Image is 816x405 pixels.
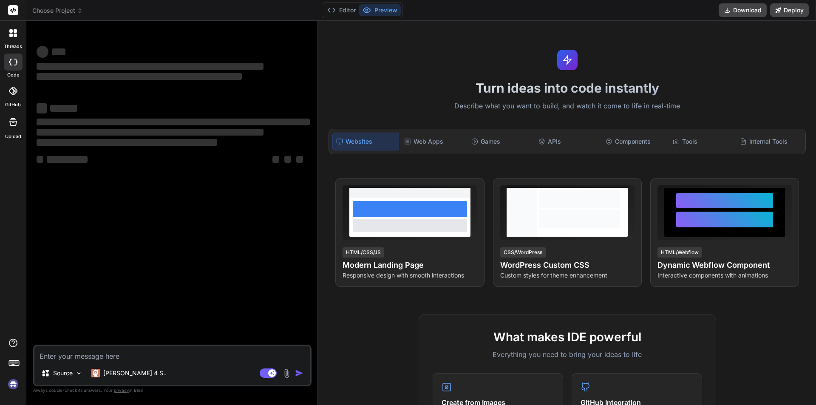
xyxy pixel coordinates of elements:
h1: Turn ideas into code instantly [323,80,811,96]
button: Download [719,3,767,17]
span: ‌ [284,156,291,163]
span: ‌ [50,105,77,112]
div: HTML/CSS/JS [343,247,384,258]
h2: What makes IDE powerful [433,328,702,346]
div: Internal Tools [737,133,802,150]
p: Custom styles for theme enhancement [500,271,635,280]
span: ‌ [37,129,263,136]
span: Choose Project [32,6,83,15]
label: threads [4,43,22,50]
span: ‌ [37,119,310,125]
button: Editor [324,4,359,16]
span: privacy [114,388,129,393]
div: Tools [669,133,735,150]
p: Interactive components with animations [657,271,792,280]
p: Responsive design with smooth interactions [343,271,477,280]
button: Deploy [770,3,809,17]
span: ‌ [37,73,242,80]
span: ‌ [52,48,65,55]
h4: Dynamic Webflow Component [657,259,792,271]
div: Components [602,133,668,150]
span: ‌ [296,156,303,163]
img: attachment [282,368,292,378]
button: Preview [359,4,401,16]
span: ‌ [37,156,43,163]
div: CSS/WordPress [500,247,546,258]
div: Games [468,133,533,150]
p: [PERSON_NAME] 4 S.. [103,369,167,377]
span: ‌ [37,103,47,113]
div: APIs [535,133,601,150]
span: ‌ [37,63,263,70]
p: Describe what you want to build, and watch it come to life in real-time [323,101,811,112]
span: ‌ [37,46,48,58]
span: ‌ [47,156,88,163]
img: Claude 4 Sonnet [91,369,100,377]
div: Websites [332,133,399,150]
p: Everything you need to bring your ideas to life [433,349,702,360]
label: Upload [5,133,21,140]
div: Web Apps [401,133,466,150]
h4: WordPress Custom CSS [500,259,635,271]
span: ‌ [37,139,217,146]
div: HTML/Webflow [657,247,702,258]
label: GitHub [5,101,21,108]
p: Source [53,369,73,377]
img: icon [295,369,303,377]
h4: Modern Landing Page [343,259,477,271]
p: Always double-check its answers. Your in Bind [33,386,312,394]
label: code [7,71,19,79]
img: signin [6,377,20,391]
img: Pick Models [75,370,82,377]
span: ‌ [272,156,279,163]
